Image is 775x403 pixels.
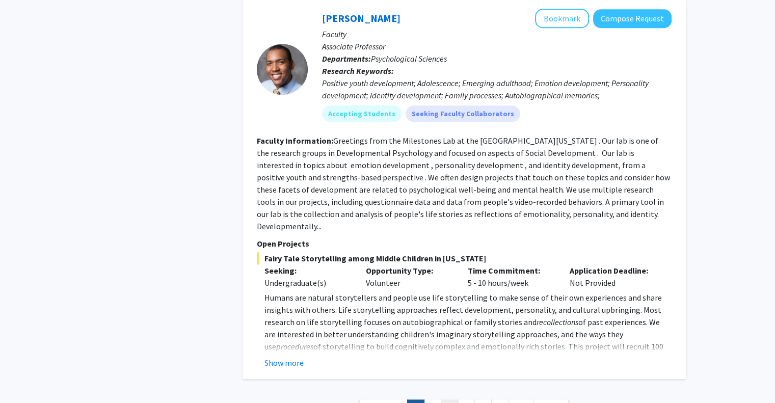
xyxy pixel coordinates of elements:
[257,136,333,146] b: Faculty Information:
[8,357,43,395] iframe: Chat
[264,264,351,277] p: Seeking:
[535,9,589,28] button: Add Jordan Booker to Bookmarks
[257,136,670,231] fg-read-more: Greetings from the Milestones Lab at the [GEOGRAPHIC_DATA][US_STATE] . Our lab is one of the rese...
[264,277,351,289] div: Undergraduate(s)
[593,9,672,28] button: Compose Request to Jordan Booker
[322,28,672,40] p: Faculty
[322,66,394,76] b: Research Keywords:
[276,341,313,352] em: procedures
[358,264,460,289] div: Volunteer
[322,105,402,122] mat-chip: Accepting Students
[537,317,578,327] em: recollections
[322,12,400,24] a: [PERSON_NAME]
[366,264,452,277] p: Opportunity Type:
[257,252,672,264] span: Fairy Tale Storytelling among Middle Children in [US_STATE]
[406,105,520,122] mat-chip: Seeking Faculty Collaborators
[257,237,672,250] p: Open Projects
[460,264,562,289] div: 5 - 10 hours/week
[371,53,447,64] span: Psychological Sciences
[322,77,672,101] div: Positive youth development; Adolescence; Emerging adulthood; Emotion development; Personality dev...
[468,264,554,277] p: Time Commitment:
[562,264,664,289] div: Not Provided
[322,53,371,64] b: Departments:
[264,357,304,369] button: Show more
[570,264,656,277] p: Application Deadline:
[322,40,672,52] p: Associate Professor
